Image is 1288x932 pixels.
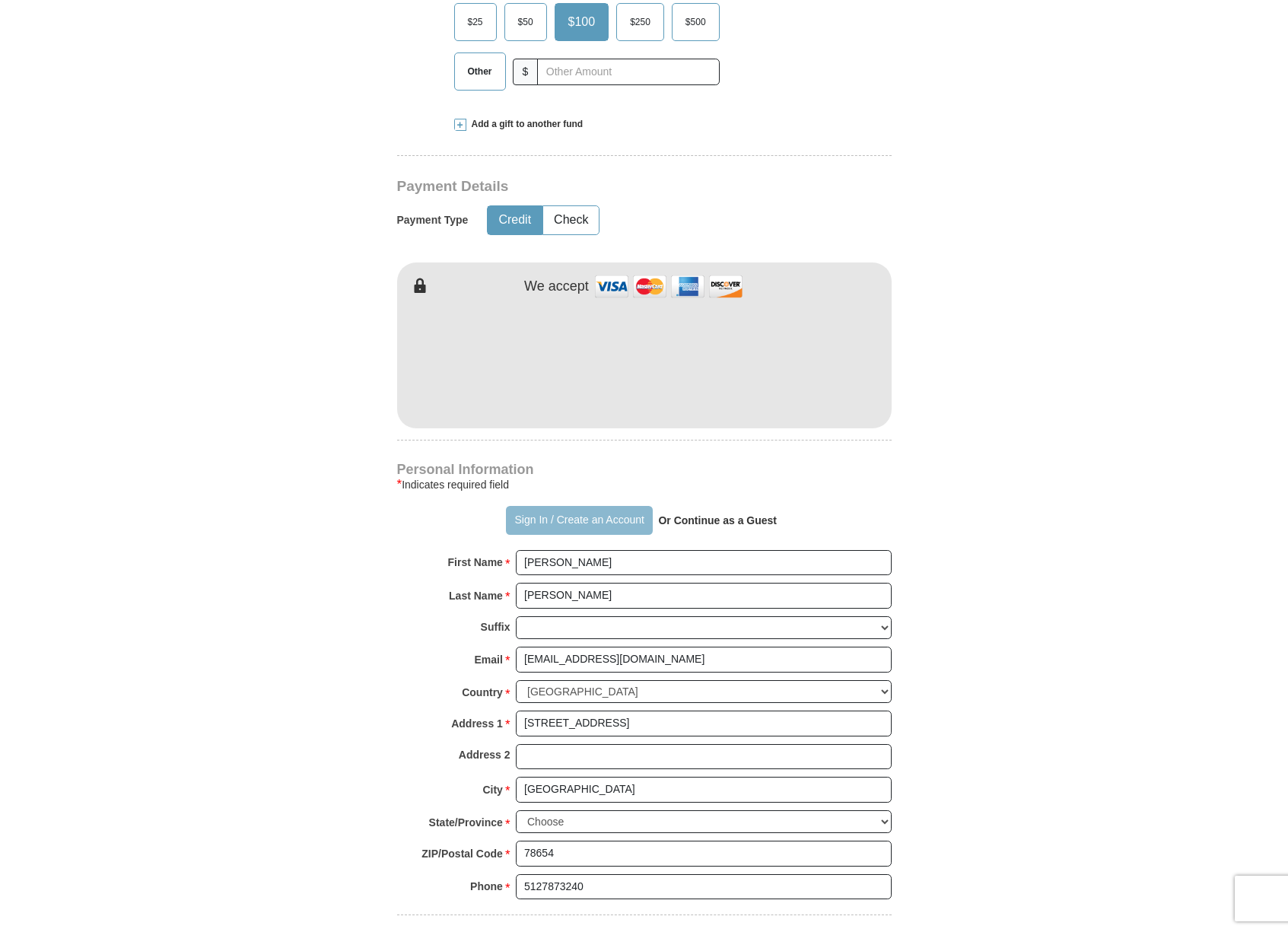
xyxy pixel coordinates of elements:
strong: Address 2 [459,744,510,765]
h4: We accept [524,278,589,295]
div: Indicates required field [397,476,892,494]
strong: Or Continue as a Guest [658,514,777,526]
strong: Phone [470,876,503,897]
strong: Address 1 [451,713,503,734]
strong: State/Province [429,812,503,833]
strong: Country [462,682,503,703]
span: $500 [678,11,714,33]
span: $ [513,59,539,85]
button: Credit [488,206,542,234]
h5: Payment Type [397,214,469,227]
strong: City [482,779,502,800]
h4: Personal Information [397,463,892,476]
strong: Email [475,649,503,670]
button: Sign In / Create an Account [506,506,653,535]
strong: Last Name [449,585,503,606]
span: $50 [510,11,541,33]
img: credit cards accepted [593,270,745,303]
strong: ZIP/Postal Code [421,843,503,864]
span: $25 [460,11,491,33]
span: $250 [622,11,658,33]
span: Add a gift to another fund [466,118,584,131]
strong: Suffix [481,616,510,638]
span: $100 [561,11,603,33]
strong: First Name [448,552,503,573]
span: Other [460,60,500,83]
input: Other Amount [537,59,719,85]
button: Check [543,206,599,234]
h3: Payment Details [397,178,785,196]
